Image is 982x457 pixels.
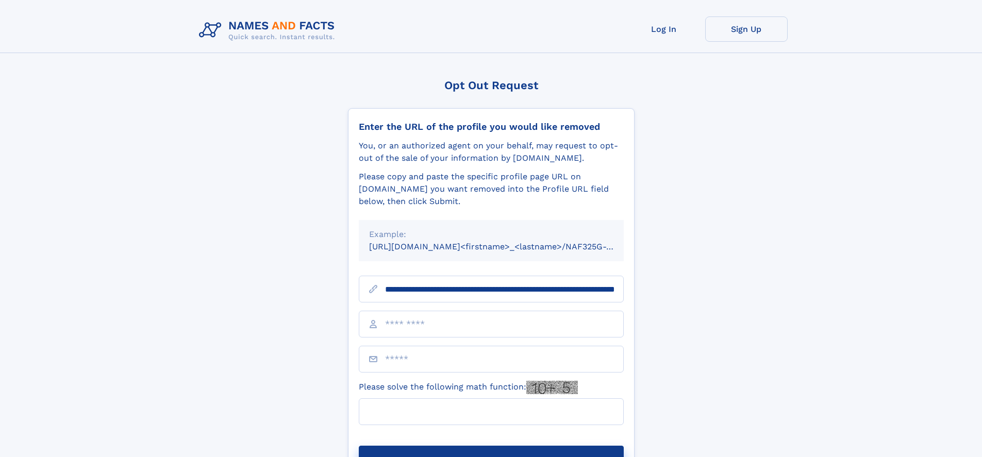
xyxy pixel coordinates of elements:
[359,381,578,394] label: Please solve the following math function:
[348,79,635,92] div: Opt Out Request
[359,171,624,208] div: Please copy and paste the specific profile page URL on [DOMAIN_NAME] you want removed into the Pr...
[705,16,788,42] a: Sign Up
[195,16,343,44] img: Logo Names and Facts
[623,16,705,42] a: Log In
[359,121,624,132] div: Enter the URL of the profile you would like removed
[359,140,624,164] div: You, or an authorized agent on your behalf, may request to opt-out of the sale of your informatio...
[369,228,613,241] div: Example:
[369,242,643,251] small: [URL][DOMAIN_NAME]<firstname>_<lastname>/NAF325G-xxxxxxxx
